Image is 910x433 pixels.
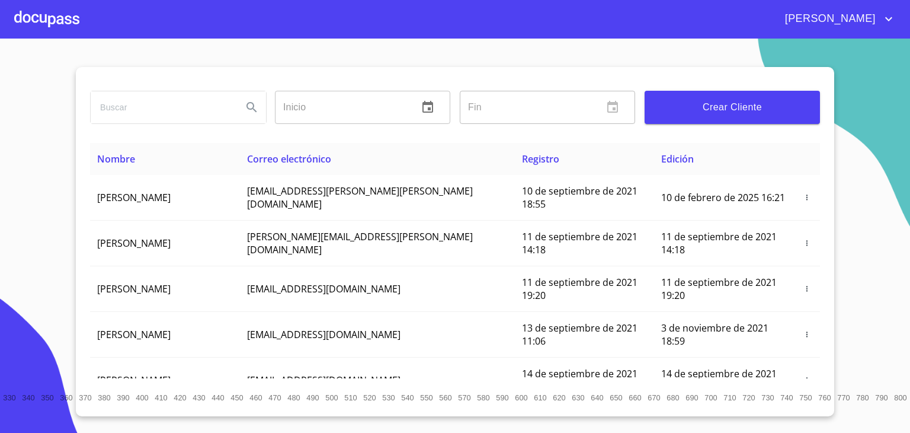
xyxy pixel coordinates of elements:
[553,393,565,402] span: 620
[97,374,171,387] span: [PERSON_NAME]
[91,91,233,123] input: search
[455,388,474,407] button: 570
[704,393,717,402] span: 700
[287,393,300,402] span: 480
[872,388,891,407] button: 790
[591,393,603,402] span: 640
[265,388,284,407] button: 470
[38,388,57,407] button: 350
[522,184,637,211] span: 10 de septiembre de 2021 18:55
[303,388,322,407] button: 490
[572,393,584,402] span: 630
[246,388,265,407] button: 460
[742,393,755,402] span: 720
[522,152,559,165] span: Registro
[398,388,417,407] button: 540
[325,393,338,402] span: 500
[723,393,736,402] span: 710
[152,388,171,407] button: 410
[661,230,777,256] span: 11 de septiembre de 2021 14:18
[76,388,95,407] button: 370
[341,388,360,407] button: 510
[360,388,379,407] button: 520
[98,393,110,402] span: 380
[97,328,171,341] span: [PERSON_NAME]
[57,388,76,407] button: 360
[420,393,432,402] span: 550
[174,393,186,402] span: 420
[780,393,793,402] span: 740
[238,93,266,122] button: Search
[190,388,209,407] button: 430
[322,388,341,407] button: 500
[458,393,470,402] span: 570
[171,388,190,407] button: 420
[776,9,896,28] button: account of current user
[436,388,455,407] button: 560
[247,328,400,341] span: [EMAIL_ADDRESS][DOMAIN_NAME]
[856,393,869,402] span: 780
[682,388,701,407] button: 690
[834,388,853,407] button: 770
[667,393,679,402] span: 680
[661,276,777,302] span: 11 de septiembre de 2021 19:20
[230,393,243,402] span: 450
[776,9,882,28] span: [PERSON_NAME]
[875,393,887,402] span: 790
[654,99,810,116] span: Crear Cliente
[247,374,400,387] span: [EMAIL_ADDRESS][DOMAIN_NAME]
[739,388,758,407] button: 720
[685,393,698,402] span: 690
[79,393,91,402] span: 370
[661,367,777,393] span: 14 de septiembre de 2021 12:26
[117,393,129,402] span: 390
[891,388,910,407] button: 800
[401,393,414,402] span: 540
[97,152,135,165] span: Nombre
[837,393,850,402] span: 770
[853,388,872,407] button: 780
[515,393,527,402] span: 600
[344,393,357,402] span: 510
[247,282,400,295] span: [EMAIL_ADDRESS][DOMAIN_NAME]
[247,152,331,165] span: Correo electrónico
[306,393,319,402] span: 490
[534,393,546,402] span: 610
[60,393,72,402] span: 360
[799,393,812,402] span: 750
[512,388,531,407] button: 600
[496,393,508,402] span: 590
[97,237,171,250] span: [PERSON_NAME]
[227,388,246,407] button: 450
[522,230,637,256] span: 11 de septiembre de 2021 14:18
[645,91,820,124] button: Crear Cliente
[522,276,637,302] span: 11 de septiembre de 2021 19:20
[796,388,815,407] button: 750
[758,388,777,407] button: 730
[701,388,720,407] button: 700
[761,393,774,402] span: 730
[661,321,768,348] span: 3 de noviembre de 2021 18:59
[439,393,451,402] span: 560
[193,393,205,402] span: 430
[284,388,303,407] button: 480
[648,393,660,402] span: 670
[629,393,641,402] span: 660
[363,393,376,402] span: 520
[136,393,148,402] span: 400
[95,388,114,407] button: 380
[720,388,739,407] button: 710
[212,393,224,402] span: 440
[569,388,588,407] button: 630
[661,152,694,165] span: Edición
[661,191,785,204] span: 10 de febrero de 2025 16:21
[550,388,569,407] button: 620
[522,321,637,348] span: 13 de septiembre de 2021 11:06
[522,367,637,393] span: 14 de septiembre de 2021 12:26
[247,184,473,211] span: [EMAIL_ADDRESS][PERSON_NAME][PERSON_NAME][DOMAIN_NAME]
[247,230,473,256] span: [PERSON_NAME][EMAIL_ADDRESS][PERSON_NAME][DOMAIN_NAME]
[97,282,171,295] span: [PERSON_NAME]
[249,393,262,402] span: 460
[588,388,607,407] button: 640
[3,393,15,402] span: 330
